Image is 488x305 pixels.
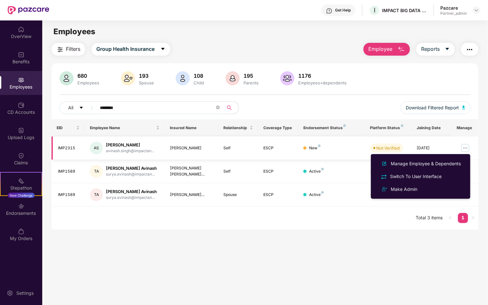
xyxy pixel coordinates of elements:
[370,125,407,130] div: Platform Status
[58,168,80,175] div: IMP1589
[76,73,100,79] div: 680
[466,46,474,53] img: svg+xml;base64,PHN2ZyB4bWxucz0iaHR0cDovL3d3dy53My5vcmcvMjAwMC9zdmciIHdpZHRoPSIyNCIgaGVpZ2h0PSIyNC...
[440,11,467,16] div: Partner_admin
[440,5,467,11] div: Pazcare
[52,119,85,137] th: EID
[382,7,427,13] div: IMPACT BIG DATA ANALYSIS PRIVATE LIMITED
[170,145,213,151] div: [PERSON_NAME]
[263,168,293,175] div: ESCP
[192,80,205,85] div: Child
[90,188,103,201] div: TA
[18,152,24,159] img: svg+xml;base64,PHN2ZyBpZD0iQ2xhaW0iIHhtbG5zPSJodHRwOi8vd3d3LnczLm9yZy8yMDAwL3N2ZyIgd2lkdGg9IjIwIi...
[58,192,80,198] div: IMP1589
[401,124,404,127] img: svg+xml;base64,PHN2ZyB4bWxucz0iaHR0cDovL3d3dy53My5vcmcvMjAwMC9zdmciIHdpZHRoPSI4IiBoZWlnaHQ9IjgiIH...
[18,26,24,33] img: svg+xml;base64,PHN2ZyBpZD0iSG9tZSIgeG1sbnM9Imh0dHA6Ly93d3cudzMub3JnLzIwMDAvc3ZnIiB3aWR0aD0iMjAiIG...
[106,142,154,148] div: [PERSON_NAME]
[52,43,85,56] button: Filters
[18,77,24,83] img: svg+xml;base64,PHN2ZyBpZD0iRW1wbG95ZWVzIiB4bWxucz0iaHR0cDovL3d3dy53My5vcmcvMjAwMC9zdmciIHdpZHRoPS...
[468,213,478,223] li: Next Page
[170,165,213,177] div: [PERSON_NAME] [PERSON_NAME]...
[416,43,455,56] button: Reportscaret-down
[18,178,24,184] img: svg+xml;base64,PHN2ZyB4bWxucz0iaHR0cDovL3d3dy53My5vcmcvMjAwMC9zdmciIHdpZHRoPSIyMSIgaGVpZ2h0PSIyMC...
[106,171,157,177] div: surya.avinash@impactan...
[474,8,479,13] img: svg+xml;base64,PHN2ZyBpZD0iRHJvcGRvd24tMzJ4MzIiIHhtbG5zPSJodHRwOi8vd3d3LnczLm9yZy8yMDAwL3N2ZyIgd2...
[263,145,293,151] div: ESCP
[309,145,321,151] div: New
[76,80,100,85] div: Employees
[18,127,24,134] img: svg+xml;base64,PHN2ZyBpZD0iVXBsb2FkX0xvZ3MiIGRhdGEtbmFtZT0iVXBsb2FkIExvZ3MiIHhtbG5zPSJodHRwOi8vd3...
[242,80,260,85] div: Parents
[138,80,155,85] div: Spouse
[106,195,157,201] div: surya.avinash@impactan...
[176,71,190,85] img: svg+xml;base64,PHN2ZyB4bWxucz0iaHR0cDovL3d3dy53My5vcmcvMjAwMC9zdmciIHhtbG5zOnhsaW5rPSJodHRwOi8vd3...
[452,119,478,137] th: Manage
[445,213,455,223] li: Previous Page
[106,165,157,171] div: [PERSON_NAME] Avinash
[309,168,324,175] div: Active
[223,105,236,110] span: search
[297,73,348,79] div: 1176
[401,101,470,114] button: Download Filtered Report
[468,213,478,223] button: right
[364,43,410,56] button: Employee
[242,73,260,79] div: 195
[380,185,388,193] img: svg+xml;base64,PHN2ZyB4bWxucz0iaHR0cDovL3d3dy53My5vcmcvMjAwMC9zdmciIHdpZHRoPSIyNCIgaGVpZ2h0PSIyNC...
[421,45,440,53] span: Reports
[18,203,24,209] img: svg+xml;base64,PHN2ZyBpZD0iRW5kb3JzZW1lbnRzIiB4bWxucz0iaHR0cDovL3d3dy53My5vcmcvMjAwMC9zdmciIHdpZH...
[1,185,42,191] div: Stepathon
[416,213,443,223] li: Total 3 items
[60,101,99,114] button: Allcaret-down
[18,51,24,58] img: svg+xml;base64,PHN2ZyBpZD0iQmVuZWZpdHMiIHhtbG5zPSJodHRwOi8vd3d3LnczLm9yZy8yMDAwL3N2ZyIgd2lkdGg9Ij...
[417,145,447,151] div: [DATE]
[223,145,253,151] div: Self
[445,46,450,52] span: caret-down
[321,191,324,194] img: svg+xml;base64,PHN2ZyB4bWxucz0iaHR0cDovL3d3dy53My5vcmcvMjAwMC9zdmciIHdpZHRoPSI4IiBoZWlnaHQ9IjgiIH...
[397,46,405,53] img: svg+xml;base64,PHN2ZyB4bWxucz0iaHR0cDovL3d3dy53My5vcmcvMjAwMC9zdmciIHhtbG5zOnhsaW5rPSJodHRwOi8vd3...
[66,45,80,53] span: Filters
[53,27,95,36] span: Employees
[7,290,13,296] img: svg+xml;base64,PHN2ZyBpZD0iU2V0dGluZy0yMHgyMCIgeG1sbnM9Imh0dHA6Ly93d3cudzMub3JnLzIwMDAvc3ZnIiB3aW...
[90,165,103,178] div: TA
[343,124,346,127] img: svg+xml;base64,PHN2ZyB4bWxucz0iaHR0cDovL3d3dy53My5vcmcvMjAwMC9zdmciIHdpZHRoPSI4IiBoZWlnaHQ9IjgiIH...
[412,119,452,137] th: Joining Date
[90,142,103,154] div: AS
[389,173,443,180] div: Switch To User Interface
[460,143,470,153] img: manageButton
[471,216,475,220] span: right
[8,6,49,14] img: New Pazcare Logo
[57,125,75,130] span: EID
[226,71,240,85] img: svg+xml;base64,PHN2ZyB4bWxucz0iaHR0cDovL3d3dy53My5vcmcvMjAwMC9zdmciIHhtbG5zOnhsaW5rPSJodHRwOi8vd3...
[406,104,459,111] span: Download Filtered Report
[216,106,220,109] span: close-circle
[18,228,24,235] img: svg+xml;base64,PHN2ZyBpZD0iTXlfT3JkZXJzIiBkYXRhLW5hbWU9Ik15IE9yZGVycyIgeG1sbnM9Imh0dHA6Ly93d3cudz...
[263,192,293,198] div: ESCP
[303,125,360,130] div: Endorsement Status
[160,46,165,52] span: caret-down
[380,160,388,168] img: svg+xml;base64,PHN2ZyB4bWxucz0iaHR0cDovL3d3dy53My5vcmcvMjAwMC9zdmciIHhtbG5zOnhsaW5rPSJodHRwOi8vd3...
[445,213,455,223] button: left
[297,80,348,85] div: Employees+dependents
[79,106,84,111] span: caret-down
[321,168,324,170] img: svg+xml;base64,PHN2ZyB4bWxucz0iaHR0cDovL3d3dy53My5vcmcvMjAwMC9zdmciIHdpZHRoPSI4IiBoZWlnaHQ9IjgiIH...
[326,8,332,14] img: svg+xml;base64,PHN2ZyBpZD0iSGVscC0zMngzMiIgeG1sbnM9Imh0dHA6Ly93d3cudzMub3JnLzIwMDAvc3ZnIiB3aWR0aD...
[309,192,324,198] div: Active
[448,216,452,220] span: left
[106,148,154,154] div: avinash.singh@impactan...
[106,189,157,195] div: [PERSON_NAME] Avinash
[138,73,155,79] div: 193
[380,173,388,180] img: svg+xml;base64,PHN2ZyB4bWxucz0iaHR0cDovL3d3dy53My5vcmcvMjAwMC9zdmciIHdpZHRoPSIyNCIgaGVpZ2h0PSIyNC...
[458,213,468,223] a: 1
[56,46,64,53] img: svg+xml;base64,PHN2ZyB4bWxucz0iaHR0cDovL3d3dy53My5vcmcvMjAwMC9zdmciIHdpZHRoPSIyNCIgaGVpZ2h0PSIyNC...
[68,104,73,111] span: All
[192,73,205,79] div: 108
[377,145,400,151] div: Not Verified
[216,105,220,111] span: close-circle
[96,45,155,53] span: Group Health Insurance
[121,71,135,85] img: svg+xml;base64,PHN2ZyB4bWxucz0iaHR0cDovL3d3dy53My5vcmcvMjAwMC9zdmciIHhtbG5zOnhsaW5rPSJodHRwOi8vd3...
[280,71,294,85] img: svg+xml;base64,PHN2ZyB4bWxucz0iaHR0cDovL3d3dy53My5vcmcvMjAwMC9zdmciIHhtbG5zOnhsaW5rPSJodHRwOi8vd3...
[85,119,165,137] th: Employee Name
[223,101,239,114] button: search
[223,192,253,198] div: Spouse
[8,193,35,198] div: New Challenge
